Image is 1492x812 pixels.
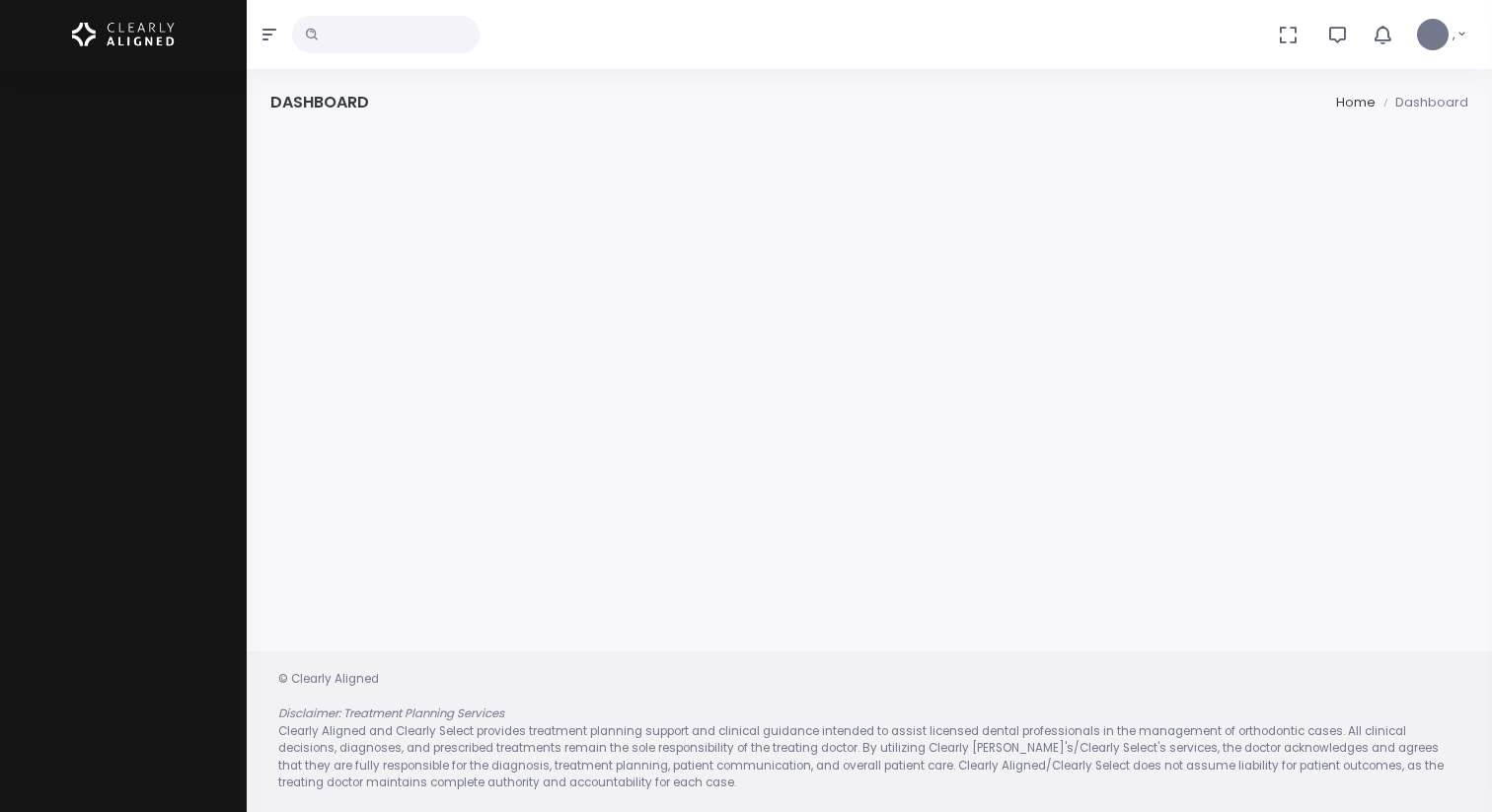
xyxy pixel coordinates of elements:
li: Home [1336,93,1376,112]
li: Dashboard [1376,93,1468,112]
h4: Dashboard [270,93,369,111]
em: Disclaimer: Treatment Planning Services [278,705,504,721]
img: Logo Horizontal [72,14,175,55]
div: © Clearly Aligned Clearly Aligned and Clearly Select provides treatment planning support and clin... [259,671,1480,792]
span: , [1453,25,1455,44]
